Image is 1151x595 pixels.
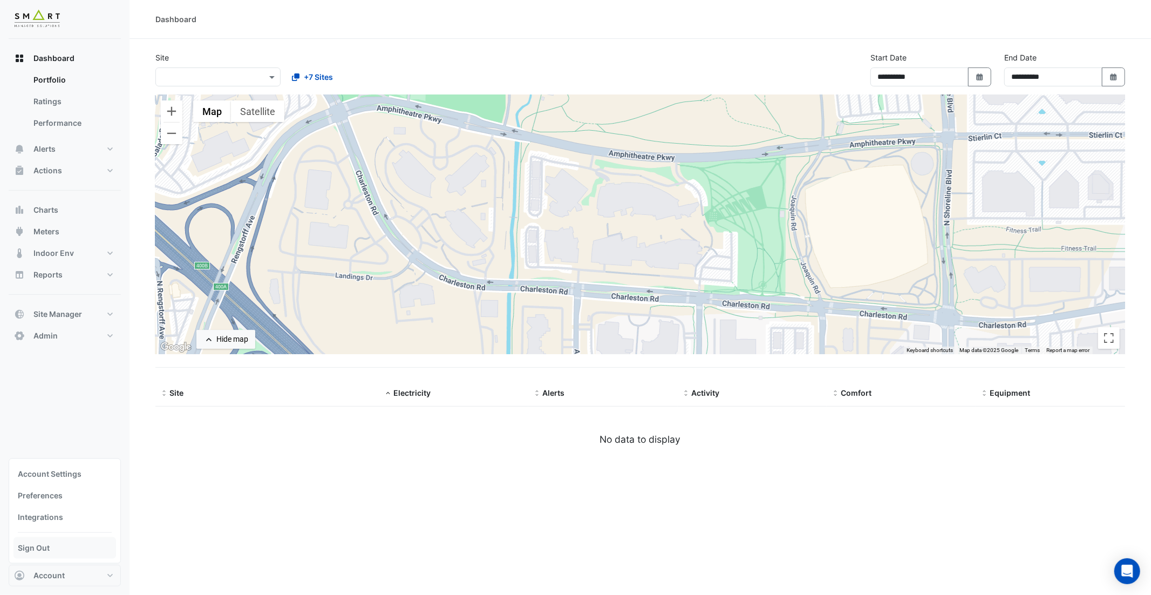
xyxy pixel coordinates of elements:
[1109,72,1119,82] fa-icon: Select Date
[193,100,231,122] button: Show street map
[9,138,121,160] button: Alerts
[196,330,255,349] button: Hide map
[33,205,58,215] span: Charts
[158,340,194,354] a: Open this area in Google Maps (opens a new window)
[33,53,74,64] span: Dashboard
[1025,347,1040,353] a: Terms (opens in new tab)
[9,325,121,347] button: Admin
[14,53,25,64] app-icon: Dashboard
[304,71,333,83] span: +7 Sites
[692,388,720,397] span: Activity
[9,303,121,325] button: Site Manager
[33,309,82,320] span: Site Manager
[9,48,121,69] button: Dashboard
[13,537,116,559] a: Sign Out
[33,570,65,581] span: Account
[990,388,1031,397] span: Equipment
[33,330,58,341] span: Admin
[14,309,25,320] app-icon: Site Manager
[33,165,62,176] span: Actions
[33,269,63,280] span: Reports
[25,91,121,112] a: Ratings
[1114,558,1140,584] div: Open Intercom Messenger
[169,388,183,397] span: Site
[907,347,953,354] button: Keyboard shortcuts
[1046,347,1089,353] a: Report a map error
[9,565,121,586] button: Account
[14,226,25,237] app-icon: Meters
[161,100,182,122] button: Zoom in
[33,144,56,154] span: Alerts
[9,242,121,264] button: Indoor Env
[9,264,121,286] button: Reports
[9,69,121,138] div: Dashboard
[13,506,116,528] a: Integrations
[14,269,25,280] app-icon: Reports
[9,458,121,564] div: Account
[158,340,194,354] img: Google
[285,67,340,86] button: +7 Sites
[14,330,25,341] app-icon: Admin
[9,160,121,181] button: Actions
[25,112,121,134] a: Performance
[155,52,169,63] label: Site
[155,432,1125,447] div: No data to display
[155,13,196,25] div: Dashboard
[959,347,1018,353] span: Map data ©2025 Google
[33,248,74,259] span: Indoor Env
[25,69,121,91] a: Portfolio
[33,226,59,237] span: Meters
[870,52,907,63] label: Start Date
[975,72,985,82] fa-icon: Select Date
[14,205,25,215] app-icon: Charts
[841,388,871,397] span: Comfort
[14,165,25,176] app-icon: Actions
[1004,52,1037,63] label: End Date
[13,485,116,506] a: Preferences
[13,9,62,30] img: Company Logo
[13,463,116,485] a: Account Settings
[1098,327,1120,349] button: Toggle fullscreen view
[9,221,121,242] button: Meters
[9,199,121,221] button: Charts
[216,334,248,345] div: Hide map
[542,388,564,397] span: Alerts
[393,388,431,397] span: Electricity
[231,100,284,122] button: Show satellite imagery
[14,248,25,259] app-icon: Indoor Env
[161,123,182,144] button: Zoom out
[14,144,25,154] app-icon: Alerts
